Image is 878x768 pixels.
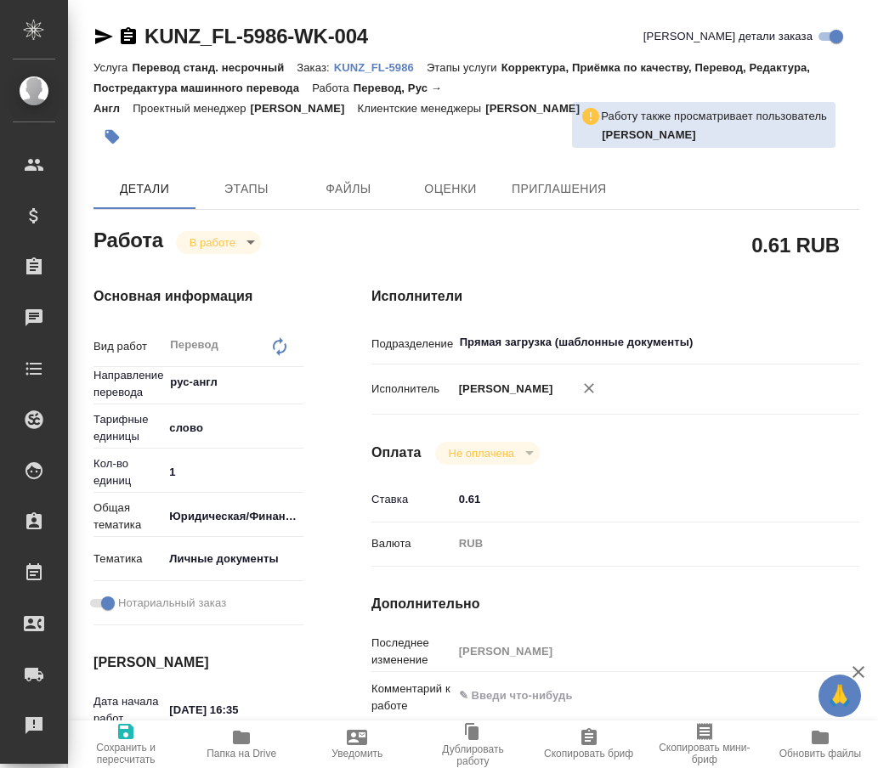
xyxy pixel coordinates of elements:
[334,59,427,74] a: KUNZ_FL-5986
[93,693,163,727] p: Дата начала работ
[425,743,520,767] span: Дублировать работу
[93,455,163,489] p: Кол-во единиц
[93,411,163,445] p: Тарифные единицы
[133,102,250,115] p: Проектный менеджер
[163,414,317,443] div: слово
[601,108,827,125] p: Работу также просматривает пользователь
[331,748,382,760] span: Уведомить
[68,720,184,768] button: Сохранить и пересчитать
[334,61,427,74] p: KUNZ_FL-5986
[570,370,608,407] button: Удалить исполнителя
[163,697,303,722] input: ✎ Введи что-нибудь
[93,367,163,401] p: Направление перевода
[163,545,317,573] div: Личные документы
[118,26,139,47] button: Скопировать ссылку
[93,223,163,254] h2: Работа
[435,442,540,465] div: В работе
[544,748,633,760] span: Скопировать бриф
[371,336,453,353] p: Подразделение
[809,341,813,344] button: Open
[371,286,859,307] h4: Исполнители
[93,61,132,74] p: Услуга
[93,652,303,673] h4: [PERSON_NAME]
[825,678,854,714] span: 🙏
[512,178,607,200] span: Приглашения
[184,720,299,768] button: Папка на Drive
[751,230,840,259] h2: 0.61 RUB
[415,720,530,768] button: Дублировать работу
[144,25,368,48] a: KUNZ_FL-5986-WK-004
[294,381,297,384] button: Open
[312,82,354,94] p: Работа
[779,748,862,760] span: Обновить файлы
[251,102,358,115] p: [PERSON_NAME]
[93,118,131,155] button: Добавить тэг
[602,128,696,141] b: [PERSON_NAME]
[427,61,501,74] p: Этапы услуги
[308,178,389,200] span: Файлы
[297,61,333,74] p: Заказ:
[371,535,453,552] p: Валюта
[410,178,491,200] span: Оценки
[485,102,592,115] p: [PERSON_NAME]
[358,102,486,115] p: Клиентские менеджеры
[93,338,163,355] p: Вид работ
[453,487,819,511] input: ✎ Введи что-нибудь
[93,286,303,307] h4: Основная информация
[819,675,861,717] button: 🙏
[163,460,303,484] input: ✎ Введи что-нибудь
[118,595,226,612] span: Нотариальный заказ
[453,381,553,398] p: [PERSON_NAME]
[762,720,878,768] button: Обновить файлы
[453,639,819,664] input: Пустое поле
[78,742,173,765] span: Сохранить и пересчитать
[371,594,859,614] h4: Дополнительно
[453,529,819,558] div: RUB
[371,381,453,398] p: Исполнитель
[104,178,185,200] span: Детали
[657,742,752,765] span: Скопировать мини-бриф
[93,500,163,534] p: Общая тематика
[132,61,297,74] p: Перевод станд. несрочный
[602,127,827,144] p: Веселова Юлия
[299,720,415,768] button: Уведомить
[93,26,114,47] button: Скопировать ссылку для ЯМессенджера
[371,443,422,463] h4: Оплата
[371,635,453,669] p: Последнее изменение
[371,491,453,508] p: Ставка
[531,720,647,768] button: Скопировать бриф
[371,680,453,714] p: Комментарий к работе
[647,720,762,768] button: Скопировать мини-бриф
[444,446,519,460] button: Не оплачена
[176,231,261,254] div: В работе
[93,551,163,568] p: Тематика
[206,178,287,200] span: Этапы
[643,28,813,45] span: [PERSON_NAME] детали заказа
[163,502,317,531] div: Юридическая/Финансовая
[184,235,241,250] button: В работе
[207,748,276,760] span: Папка на Drive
